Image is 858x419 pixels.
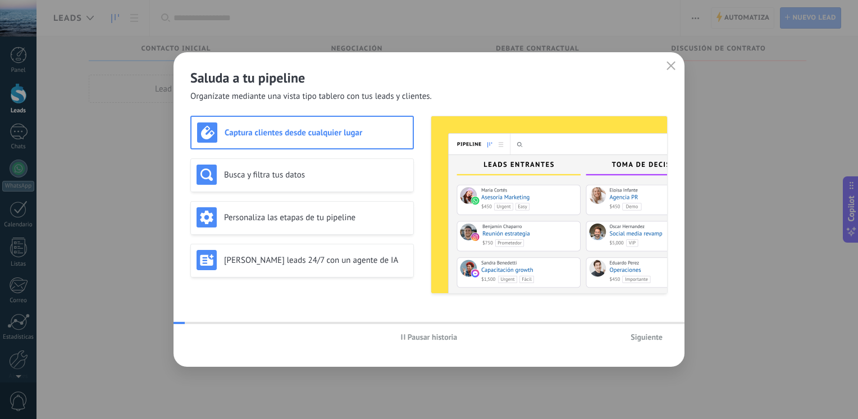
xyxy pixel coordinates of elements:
[224,255,408,266] h3: [PERSON_NAME] leads 24/7 con un agente de IA
[408,333,458,341] span: Pausar historia
[224,212,408,223] h3: Personaliza las etapas de tu pipeline
[396,329,463,345] button: Pausar historia
[631,333,663,341] span: Siguiente
[225,127,407,138] h3: Captura clientes desde cualquier lugar
[626,329,668,345] button: Siguiente
[190,91,432,102] span: Organízate mediante una vista tipo tablero con tus leads y clientes.
[224,170,408,180] h3: Busca y filtra tus datos
[190,69,668,86] h2: Saluda a tu pipeline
